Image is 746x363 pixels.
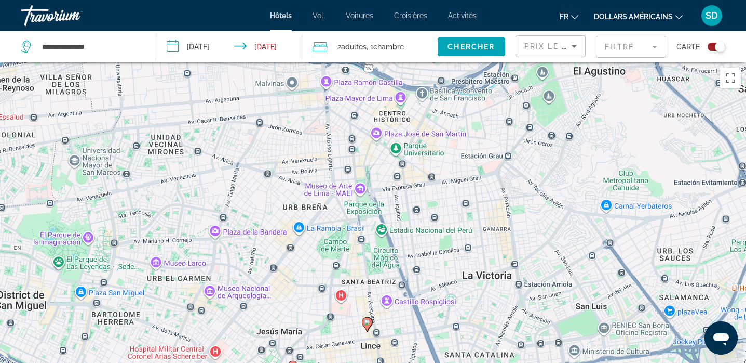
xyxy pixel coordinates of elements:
[341,43,367,51] span: Adultes
[346,11,373,20] a: Voitures
[594,9,683,24] button: Changer de devise
[596,35,666,58] button: Filter
[447,43,495,51] span: Chercher
[524,42,606,50] span: Prix ​​le plus bas
[720,68,741,88] button: Passer en plein écran
[313,11,325,20] a: Vol.
[560,12,568,21] font: fr
[156,31,302,62] button: Check-in date: Sep 25, 2025 Check-out date: Sep 26, 2025
[700,42,725,51] button: Toggle map
[706,10,718,21] font: SD
[594,12,673,21] font: dollars américains
[302,31,438,62] button: Travelers: 2 adults, 0 children
[524,40,577,53] mat-select: Sort by
[438,37,505,56] button: Chercher
[394,11,427,20] a: Croisières
[704,321,738,355] iframe: Bouton de lancement de la fenêtre de messagerie
[698,5,725,27] button: Menu utilisateur
[21,2,125,29] a: Travorium
[367,40,404,54] span: , 1
[337,40,367,54] span: 2
[373,43,404,51] span: Chambre
[448,11,477,20] a: Activités
[270,11,292,20] a: Hôtels
[560,9,578,24] button: Changer de langue
[676,40,700,54] span: Carte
